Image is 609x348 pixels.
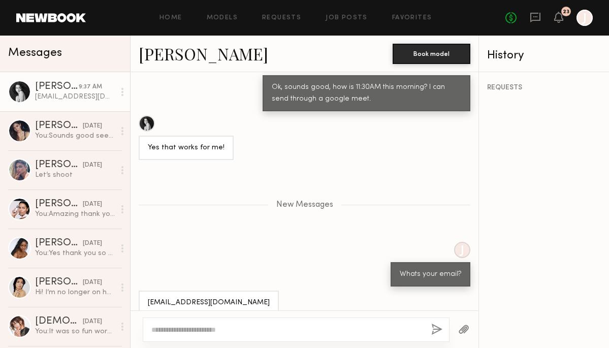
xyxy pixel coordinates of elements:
[326,15,368,21] a: Job Posts
[276,201,333,209] span: New Messages
[35,277,83,288] div: [PERSON_NAME]
[35,288,115,297] div: Hi! I’m no longer on hold for [DATE] so I’m currently free for the week of [DATE]
[8,47,62,59] span: Messages
[83,317,102,327] div: [DATE]
[563,9,569,15] div: 23
[35,131,115,141] div: You: Sounds good see you then! [STREET_ADDRESS] Cell: [PHONE_NUMBER], you can text me when you ar...
[35,238,83,248] div: [PERSON_NAME]
[35,160,83,170] div: [PERSON_NAME]
[148,297,270,309] div: [EMAIL_ADDRESS][DOMAIN_NAME]
[79,82,102,92] div: 9:37 AM
[35,170,115,180] div: Let’s shoot
[83,278,102,288] div: [DATE]
[400,269,461,280] div: Whats your email?
[207,15,238,21] a: Models
[83,161,102,170] div: [DATE]
[35,121,83,131] div: [PERSON_NAME]
[576,10,593,26] a: J
[35,92,115,102] div: [EMAIL_ADDRESS][DOMAIN_NAME]
[272,82,461,105] div: Ok, sounds good, how is 11:30AM this morning? I can send through a google meet.
[392,15,432,21] a: Favorites
[487,84,601,91] div: REQUESTS
[83,239,102,248] div: [DATE]
[35,82,79,92] div: [PERSON_NAME]
[83,121,102,131] div: [DATE]
[35,199,83,209] div: [PERSON_NAME]
[35,209,115,219] div: You: Amazing thank you so much!
[139,43,268,65] a: [PERSON_NAME]
[83,200,102,209] div: [DATE]
[262,15,301,21] a: Requests
[159,15,182,21] a: Home
[35,317,83,327] div: [DEMOGRAPHIC_DATA][PERSON_NAME]
[487,50,601,61] div: History
[393,49,470,57] a: Book model
[35,327,115,336] div: You: It was so fun working together and hopefully we get to again in the future! :)
[393,44,470,64] button: Book model
[148,142,225,154] div: Yes that works for me!
[35,248,115,258] div: You: Yes thank you so much!! :)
